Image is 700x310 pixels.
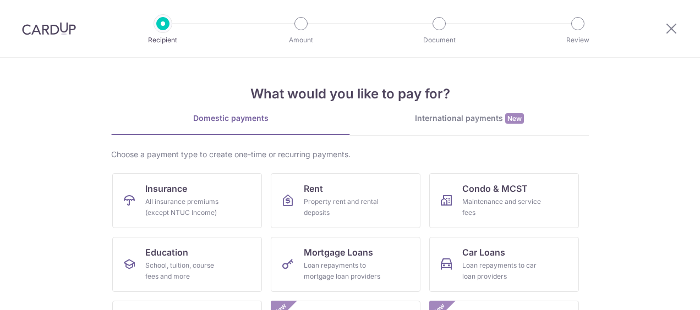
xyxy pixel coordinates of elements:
div: School, tuition, course fees and more [145,260,225,282]
a: Car LoansLoan repayments to car loan providers [429,237,579,292]
div: Domestic payments [111,113,350,124]
div: Maintenance and service fees [462,196,542,218]
span: Rent [304,182,323,195]
div: Choose a payment type to create one-time or recurring payments. [111,149,589,160]
span: Car Loans [462,246,505,259]
div: Loan repayments to car loan providers [462,260,542,282]
span: Mortgage Loans [304,246,373,259]
span: Education [145,246,188,259]
div: All insurance premiums (except NTUC Income) [145,196,225,218]
div: International payments [350,113,589,124]
span: Insurance [145,182,187,195]
a: Condo & MCSTMaintenance and service fees [429,173,579,228]
a: EducationSchool, tuition, course fees and more [112,237,262,292]
span: New [505,113,524,124]
a: InsuranceAll insurance premiums (except NTUC Income) [112,173,262,228]
p: Amount [260,35,342,46]
div: Property rent and rental deposits [304,196,383,218]
a: Mortgage LoansLoan repayments to mortgage loan providers [271,237,420,292]
div: Loan repayments to mortgage loan providers [304,260,383,282]
img: CardUp [22,22,76,35]
span: Condo & MCST [462,182,528,195]
a: RentProperty rent and rental deposits [271,173,420,228]
h4: What would you like to pay for? [111,84,589,104]
p: Review [537,35,619,46]
p: Document [398,35,480,46]
p: Recipient [122,35,204,46]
